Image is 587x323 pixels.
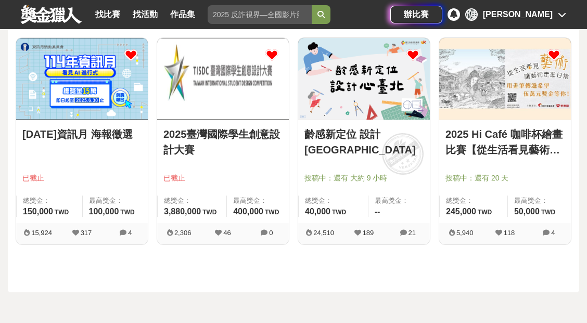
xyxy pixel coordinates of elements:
a: 找比賽 [91,7,124,22]
span: 24,510 [313,229,334,237]
input: 2025 反詐視界—全國影片競賽 [208,5,312,24]
span: -- [375,207,380,216]
a: 2025 Hi Café 咖啡杯繪畫比賽【從生活看見藝術：你的早晨日記】 [445,126,565,158]
span: 總獎金： [164,196,220,206]
span: 已截止 [163,173,283,184]
span: 50,000 [514,207,540,216]
span: 245,000 [446,207,476,216]
span: 0 [269,229,273,237]
span: 150,000 [23,207,53,216]
a: Cover Image [157,38,289,120]
img: Cover Image [157,38,289,119]
span: TWD [265,209,279,216]
span: TWD [541,209,555,216]
a: 作品集 [166,7,199,22]
span: 總獎金： [305,196,362,206]
span: 4 [128,229,132,237]
span: 15,924 [31,229,52,237]
a: Cover Image [298,38,430,120]
span: 投稿中：還有 20 天 [445,173,565,184]
span: 最高獎金： [89,196,142,206]
span: TWD [202,209,216,216]
span: TWD [478,209,492,216]
span: TWD [332,209,346,216]
a: Cover Image [16,38,148,120]
a: [DATE]資訊月 海報徵選 [22,126,142,142]
span: 總獎金： [446,196,501,206]
span: 4 [551,229,555,237]
a: 2025臺灣國際學生創意設計大賽 [163,126,283,158]
span: 40,000 [305,207,330,216]
span: 118 [504,229,515,237]
span: 最高獎金： [514,196,565,206]
span: 317 [81,229,92,237]
div: [PERSON_NAME] [483,8,553,21]
div: 陳 [465,8,478,21]
span: 2,306 [174,229,192,237]
a: 辦比賽 [390,6,442,23]
span: 400,000 [233,207,263,216]
span: 最高獎金： [233,196,283,206]
span: 最高獎金： [375,196,424,206]
span: 5,940 [456,229,474,237]
span: 3,880,000 [164,207,201,216]
img: Cover Image [439,38,571,119]
a: Cover Image [439,38,571,120]
span: 已截止 [22,173,142,184]
span: 總獎金： [23,196,76,206]
a: 找活動 [129,7,162,22]
span: 21 [409,229,416,237]
img: Cover Image [298,38,430,119]
span: 投稿中：還有 大約 9 小時 [304,173,424,184]
span: TWD [120,209,134,216]
span: 189 [363,229,374,237]
span: 46 [223,229,231,237]
img: Cover Image [16,38,148,119]
span: TWD [55,209,69,216]
a: 齡感新定位 設計[GEOGRAPHIC_DATA] [304,126,424,158]
span: 100,000 [89,207,119,216]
